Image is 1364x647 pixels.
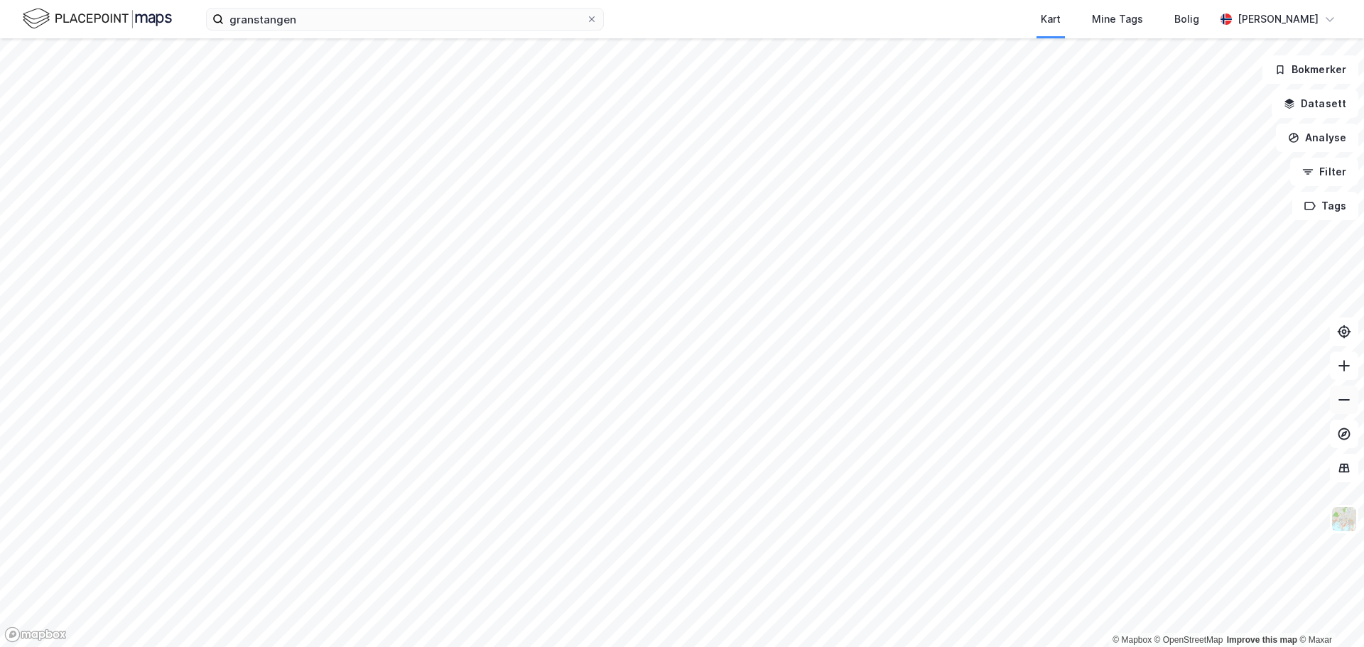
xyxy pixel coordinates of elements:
[1262,55,1358,84] button: Bokmerker
[23,6,172,31] img: logo.f888ab2527a4732fd821a326f86c7f29.svg
[4,626,67,643] a: Mapbox homepage
[1276,124,1358,152] button: Analyse
[1113,635,1152,645] a: Mapbox
[224,9,586,30] input: Søk på adresse, matrikkel, gårdeiere, leietakere eller personer
[1154,635,1223,645] a: OpenStreetMap
[1272,89,1358,118] button: Datasett
[1174,11,1199,28] div: Bolig
[1092,11,1143,28] div: Mine Tags
[1290,158,1358,186] button: Filter
[1227,635,1297,645] a: Improve this map
[1331,506,1358,533] img: Z
[1238,11,1319,28] div: [PERSON_NAME]
[1041,11,1061,28] div: Kart
[1293,579,1364,647] iframe: Chat Widget
[1292,192,1358,220] button: Tags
